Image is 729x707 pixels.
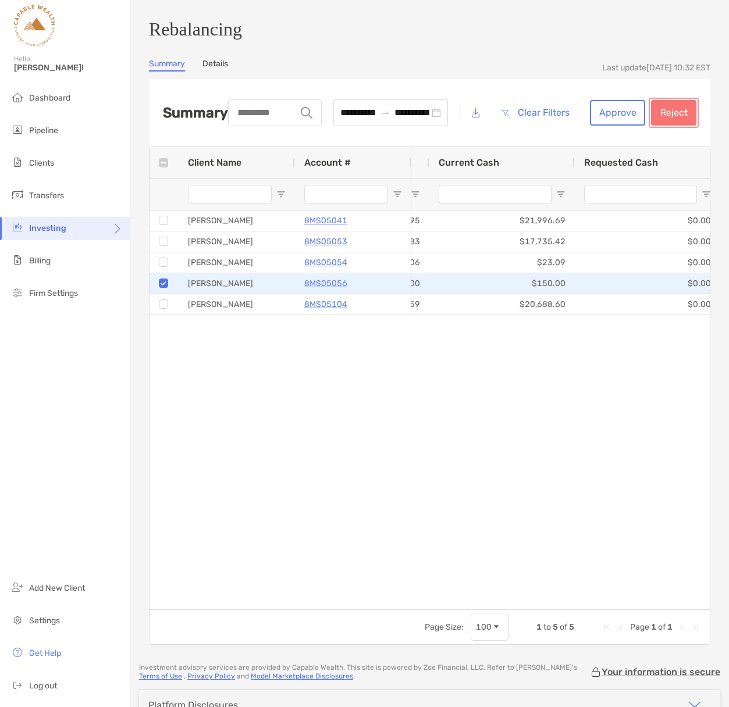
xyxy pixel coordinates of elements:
img: transfers icon [10,188,24,202]
a: Details [202,59,228,72]
img: button icon [501,109,509,116]
div: Next Page [677,622,687,631]
span: Billing [29,256,51,266]
span: Page [630,622,649,632]
button: Open Filter Menu [393,190,402,199]
img: logout icon [10,678,24,692]
a: 8MS05053 [304,234,347,249]
div: [PERSON_NAME] [179,273,295,294]
div: $150.00 [429,273,575,294]
span: 5 [553,622,558,632]
div: Last update [DATE] 10:32 EST [602,63,710,73]
div: $17,735.42 [429,231,575,252]
div: [PERSON_NAME] [179,294,295,315]
span: Transfers [29,191,64,201]
span: to [380,108,390,117]
span: Settings [29,616,60,626]
a: 8MS05041 [304,213,347,228]
div: $0.00 [575,273,720,294]
img: pipeline icon [10,123,24,137]
span: Client Name [188,157,241,168]
input: Client Name Filter Input [188,185,272,203]
div: [PERSON_NAME] [179,231,295,252]
button: Open Filter Menu [556,190,566,199]
span: 5 [569,622,574,632]
div: [PERSON_NAME] [179,210,295,231]
span: Firm Settings [29,288,78,298]
span: of [560,622,567,632]
span: [PERSON_NAME]! [14,63,123,73]
span: Requested Cash [584,157,658,168]
span: Get Help [29,648,61,658]
a: Privacy Policy [187,672,235,680]
img: billing icon [10,253,24,267]
div: $0.00 [575,252,720,273]
span: Current Cash [439,157,499,168]
input: Current Cash Filter Input [439,185,552,203]
button: Reject [651,100,696,126]
div: 100 [476,622,492,632]
span: 1 [536,622,542,632]
img: dashboard icon [10,90,24,104]
div: $0.00 [575,210,720,231]
div: Previous Page [616,622,625,631]
div: Page Size: [425,622,464,632]
div: First Page [602,622,611,631]
div: $21,996.69 [429,210,575,231]
span: Add New Client [29,583,85,593]
div: $0.00 [575,294,720,315]
input: Account # Filter Input [304,185,388,203]
p: Your information is secure [602,666,720,677]
span: swap-right [380,108,390,117]
p: Investment advisory services are provided by Capable Wealth . This site is powered by Zoe Financi... [139,663,590,681]
div: $0.00 [575,231,720,252]
span: Log out [29,681,57,691]
img: Zoe Logo [14,5,55,47]
span: to [543,622,551,632]
input: Requested Cash Filter Input [584,185,697,203]
div: $23.09 [429,252,575,273]
div: Page Size [471,613,508,641]
img: add_new_client icon [10,580,24,594]
span: 1 [667,622,673,632]
h3: Rebalancing [149,19,710,40]
a: Terms of Use [139,672,182,680]
img: clients icon [10,155,24,169]
img: input icon [301,107,312,119]
div: [PERSON_NAME] [179,252,295,273]
button: Open Filter Menu [702,190,711,199]
div: $20,688.60 [429,294,575,315]
img: firm-settings icon [10,285,24,299]
h2: Summary [163,105,228,121]
span: Clients [29,158,54,168]
div: Last Page [691,622,700,631]
img: investing icon [10,220,24,234]
button: Clear Filters [492,100,578,126]
a: Summary [149,59,185,72]
a: Model Marketplace Disclosures [251,672,353,680]
a: 8MS05104 [304,297,347,312]
span: of [658,622,666,632]
span: 1 [651,622,656,632]
a: 8MS05056 [304,276,347,291]
span: Investing [29,223,66,233]
img: get-help icon [10,645,24,659]
span: Account # [304,157,351,168]
span: Pipeline [29,126,58,135]
a: 8MS05054 [304,255,347,270]
button: Open Filter Menu [276,190,286,199]
button: Open Filter Menu [411,190,420,199]
img: settings icon [10,613,24,627]
button: Approve [590,100,645,126]
span: Dashboard [29,93,70,103]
